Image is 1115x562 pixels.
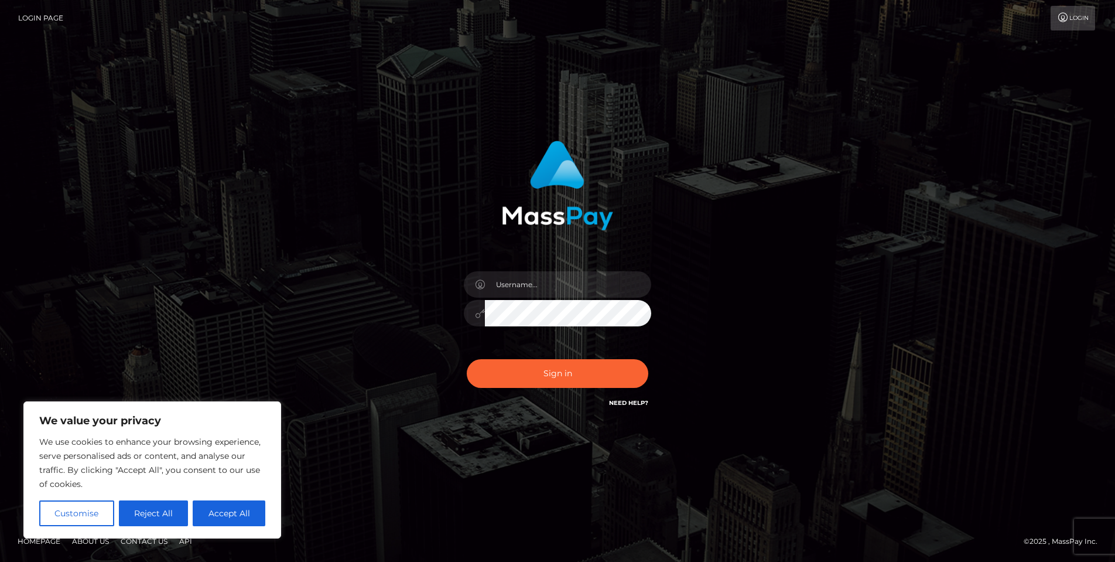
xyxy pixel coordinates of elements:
[18,6,63,30] a: Login Page
[116,532,172,550] a: Contact Us
[502,141,613,230] img: MassPay Login
[1024,535,1106,548] div: © 2025 , MassPay Inc.
[67,532,114,550] a: About Us
[175,532,197,550] a: API
[119,500,189,526] button: Reject All
[609,399,648,407] a: Need Help?
[1051,6,1095,30] a: Login
[23,401,281,539] div: We value your privacy
[39,500,114,526] button: Customise
[485,271,651,298] input: Username...
[13,532,65,550] a: Homepage
[39,435,265,491] p: We use cookies to enhance your browsing experience, serve personalised ads or content, and analys...
[467,359,648,388] button: Sign in
[39,414,265,428] p: We value your privacy
[193,500,265,526] button: Accept All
